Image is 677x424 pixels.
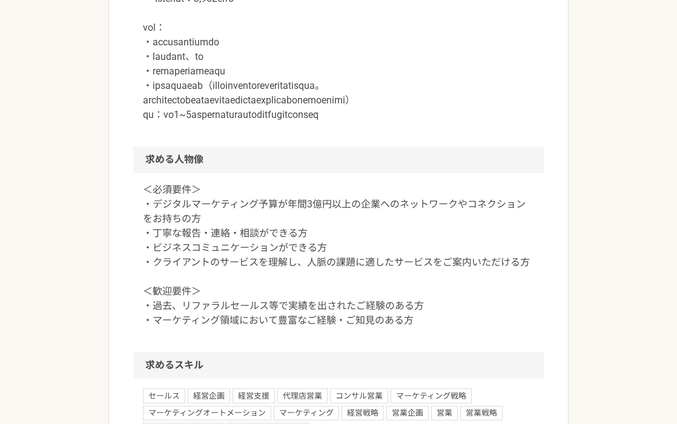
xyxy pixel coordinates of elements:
[143,388,185,403] span: セールス
[233,388,275,403] span: 経営支援
[143,183,534,328] p: ＜必須要件＞ ・デジタルマーケティング予算が年間3億円以上の企業へのネットワークやコネクションをお持ちの方 ・丁寧な報告・連絡・相談ができる方 ・ビジネスコミュニケーションができる方 ・クライア...
[342,406,384,420] span: 経営戦略
[431,406,458,420] span: 営業
[143,406,271,420] span: マーケティングオートメーション
[386,406,429,420] span: 営業企画
[188,388,230,403] span: 経営企画
[277,388,328,403] span: 代理店営業
[274,406,339,420] span: マーケティング
[460,406,503,420] span: 営業戦略
[330,388,388,403] span: コンサル営業
[133,352,544,379] h2: 求めるスキル
[391,388,472,403] span: マーケティング戦略
[133,146,544,173] h2: 求める人物像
